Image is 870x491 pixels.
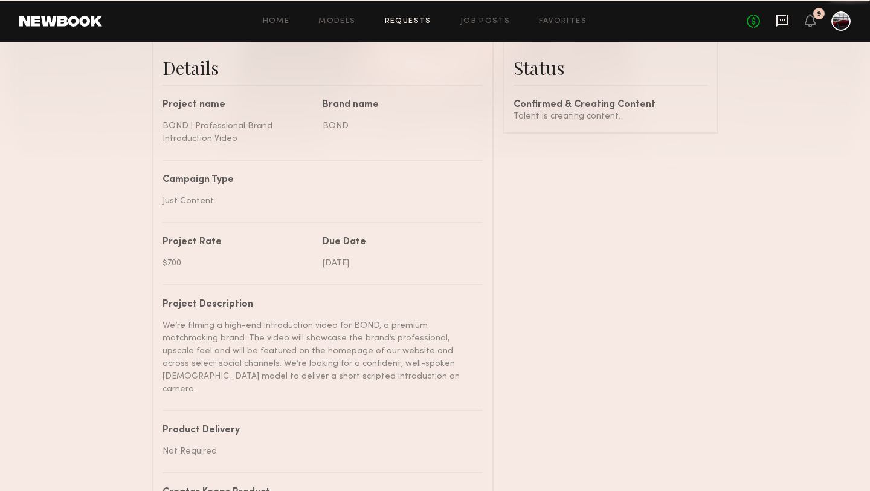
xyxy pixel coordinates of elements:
[323,100,474,110] div: Brand name
[514,110,707,123] div: Talent is creating content.
[539,18,587,25] a: Favorites
[163,120,314,145] div: BOND | Professional Brand Introduction Video
[385,18,431,25] a: Requests
[163,175,474,185] div: Campaign Type
[514,56,707,80] div: Status
[163,445,474,458] div: Not Required
[163,319,474,395] div: We’re filming a high-end introduction video for BOND, a premium matchmaking brand. The video will...
[163,195,474,207] div: Just Content
[163,257,314,270] div: $700
[163,56,483,80] div: Details
[460,18,511,25] a: Job Posts
[514,100,707,110] div: Confirmed & Creating Content
[163,100,314,110] div: Project name
[163,426,474,435] div: Product Delivery
[817,11,821,18] div: 9
[318,18,355,25] a: Models
[263,18,290,25] a: Home
[163,300,474,310] div: Project Description
[323,120,474,132] div: BOND
[163,238,314,247] div: Project Rate
[323,257,474,270] div: [DATE]
[323,238,474,247] div: Due Date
